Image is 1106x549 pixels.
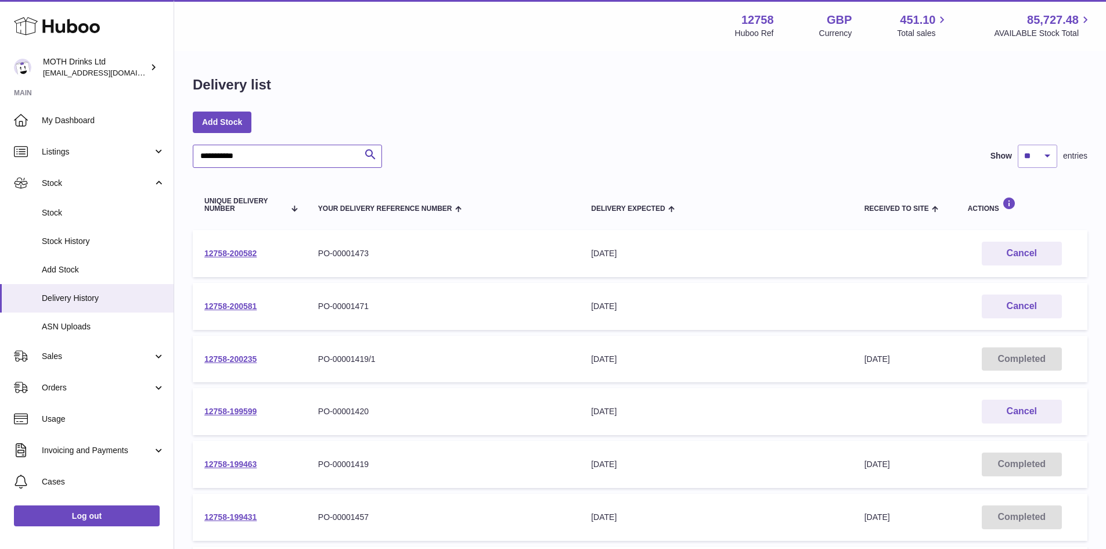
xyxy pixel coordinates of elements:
[42,382,153,393] span: Orders
[827,12,852,28] strong: GBP
[591,459,841,470] div: [DATE]
[204,249,257,258] a: 12758-200582
[990,150,1012,162] label: Show
[42,476,165,487] span: Cases
[42,264,165,275] span: Add Stock
[204,198,284,213] span: Unique Delivery Number
[591,354,841,365] div: [DATE]
[864,205,929,213] span: Received to Site
[318,354,568,365] div: PO-00001419/1
[864,354,890,364] span: [DATE]
[204,302,257,311] a: 12758-200581
[994,12,1092,39] a: 85,727.48 AVAILABLE Stock Total
[591,205,665,213] span: Delivery Expected
[318,406,568,417] div: PO-00001420
[735,28,774,39] div: Huboo Ref
[591,301,841,312] div: [DATE]
[318,248,568,259] div: PO-00001473
[204,407,257,416] a: 12758-199599
[42,115,165,126] span: My Dashboard
[1063,150,1087,162] span: entries
[318,205,452,213] span: Your Delivery Reference Number
[819,28,852,39] div: Currency
[42,445,153,456] span: Invoicing and Payments
[14,59,31,76] img: orders@mothdrinks.com
[318,301,568,312] div: PO-00001471
[43,68,171,77] span: [EMAIL_ADDRESS][DOMAIN_NAME]
[968,197,1076,213] div: Actions
[42,293,165,304] span: Delivery History
[897,12,949,39] a: 451.10 Total sales
[204,354,257,364] a: 12758-200235
[591,248,841,259] div: [DATE]
[900,12,935,28] span: 451.10
[982,400,1062,424] button: Cancel
[318,512,568,523] div: PO-00001457
[14,505,160,526] a: Log out
[42,178,153,189] span: Stock
[42,414,165,425] span: Usage
[864,460,890,469] span: [DATE]
[43,56,147,78] div: MOTH Drinks Ltd
[42,207,165,218] span: Stock
[994,28,1092,39] span: AVAILABLE Stock Total
[318,459,568,470] div: PO-00001419
[897,28,949,39] span: Total sales
[591,406,841,417] div: [DATE]
[42,236,165,247] span: Stock History
[864,512,890,522] span: [DATE]
[193,76,271,94] h1: Delivery list
[42,146,153,157] span: Listings
[204,460,257,469] a: 12758-199463
[741,12,774,28] strong: 12758
[42,321,165,332] span: ASN Uploads
[982,242,1062,265] button: Cancel
[204,512,257,522] a: 12758-199431
[42,351,153,362] span: Sales
[591,512,841,523] div: [DATE]
[193,112,251,132] a: Add Stock
[982,295,1062,318] button: Cancel
[1027,12,1079,28] span: 85,727.48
